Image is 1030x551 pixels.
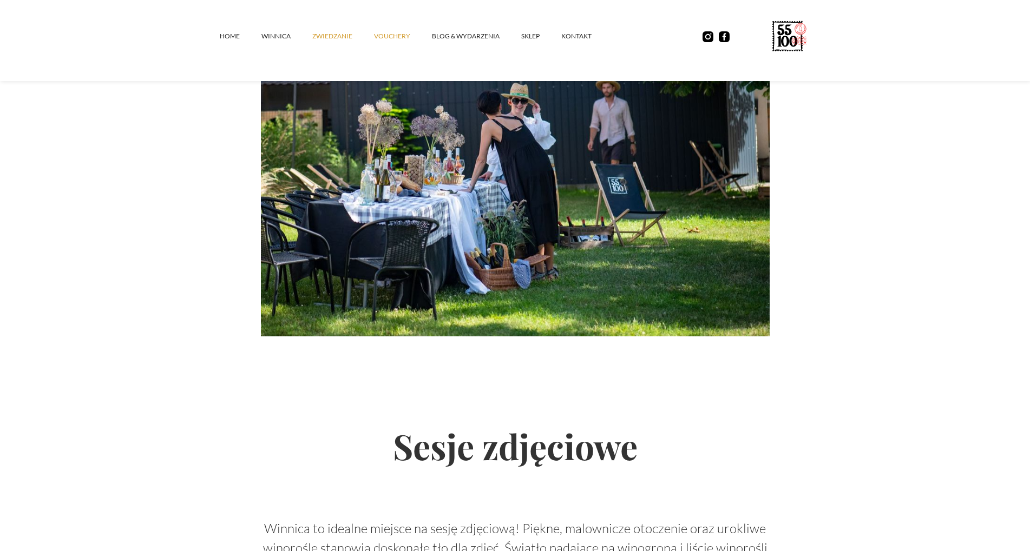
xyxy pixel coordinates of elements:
a: vouchery [374,20,432,52]
a: winnica [261,20,312,52]
a: Home [220,20,261,52]
a: SKLEP [521,20,561,52]
a: kontakt [561,20,613,52]
a: ZWIEDZANIE [312,20,374,52]
a: Blog & Wydarzenia [432,20,521,52]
